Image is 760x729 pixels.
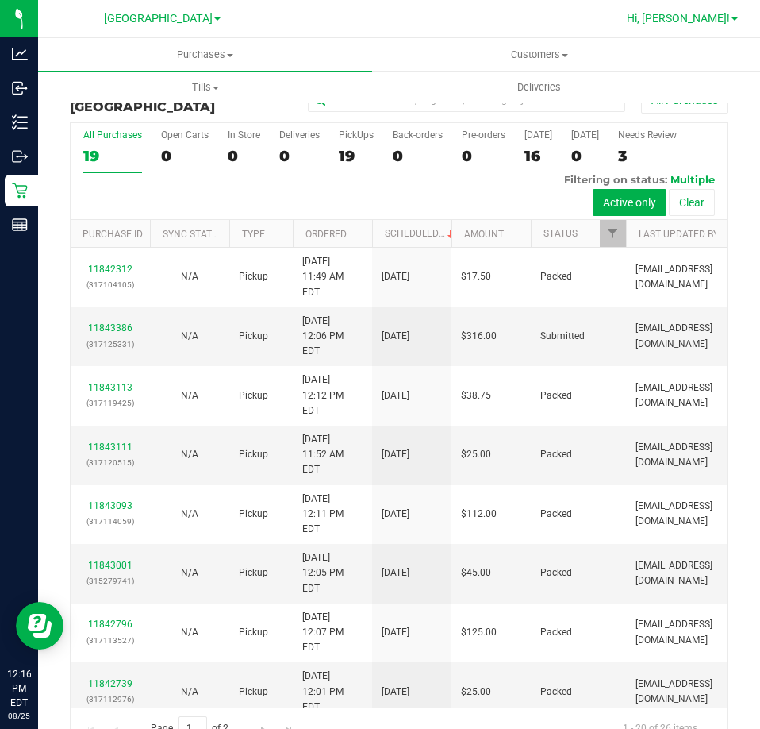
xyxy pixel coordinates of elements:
span: Purchases [38,48,372,62]
span: $38.75 [461,388,491,403]
p: (317104105) [80,277,140,292]
a: 11842796 [88,619,132,630]
span: Pickup [239,565,268,580]
div: 16 [524,147,552,165]
a: 11843111 [88,442,132,453]
span: [DATE] 12:06 PM EDT [302,314,363,360]
span: Not Applicable [181,390,198,401]
span: [DATE] 12:12 PM EDT [302,372,363,418]
span: Not Applicable [181,330,198,341]
h3: Purchase Summary: [70,86,290,114]
span: Not Applicable [181,508,198,519]
a: Last Updated By [639,229,719,240]
span: Hi, [PERSON_NAME]! [627,12,730,25]
span: Packed [540,388,572,403]
div: PickUps [339,129,374,141]
button: N/A [181,565,198,580]
div: 0 [393,147,443,165]
p: (317112976) [80,692,140,707]
p: (317119425) [80,395,140,411]
button: N/A [181,625,198,640]
a: Status [543,228,578,239]
button: N/A [181,685,198,700]
a: 11842739 [88,678,132,689]
span: [DATE] [382,388,409,403]
span: [GEOGRAPHIC_DATA] [104,12,213,25]
span: $45.00 [461,565,491,580]
p: 12:16 PM EDT [7,667,31,710]
div: All Purchases [83,129,142,141]
span: [DATE] [382,625,409,640]
span: Pickup [239,329,268,344]
span: Pickup [239,447,268,462]
span: Not Applicable [181,686,198,697]
div: 19 [83,147,142,165]
span: $316.00 [461,329,497,344]
div: Open Carts [161,129,209,141]
inline-svg: Inventory [12,114,28,130]
div: [DATE] [524,129,552,141]
a: 11843386 [88,322,132,334]
a: 11843001 [88,560,132,571]
div: 0 [571,147,599,165]
span: Pickup [239,685,268,700]
span: [DATE] 11:49 AM EDT [302,254,363,300]
div: [DATE] [571,129,599,141]
inline-svg: Inbound [12,80,28,96]
a: Tills [38,71,372,104]
a: 11843113 [88,382,132,393]
a: Deliveries [372,71,706,104]
span: $17.50 [461,269,491,284]
span: Deliveries [496,80,582,94]
span: [DATE] 11:52 AM EDT [302,432,363,478]
button: Clear [669,189,715,216]
a: Customers [372,38,706,71]
a: 11842312 [88,264,132,275]
inline-svg: Reports [12,217,28,233]
a: Amount [464,229,504,240]
span: Tills [39,80,371,94]
div: 3 [618,147,677,165]
p: (317125331) [80,337,140,352]
span: Filtering on status: [564,173,667,186]
div: 19 [339,147,374,165]
span: $25.00 [461,685,491,700]
span: Packed [540,507,572,522]
span: [DATE] 12:05 PM EDT [302,550,363,596]
a: Purchase ID [83,229,143,240]
div: Needs Review [618,129,677,141]
span: [DATE] 12:07 PM EDT [302,610,363,656]
a: Ordered [305,229,347,240]
button: N/A [181,447,198,462]
a: 11843093 [88,500,132,511]
button: N/A [181,269,198,284]
span: Packed [540,685,572,700]
p: 08/25 [7,710,31,722]
iframe: Resource center [16,602,63,650]
span: [DATE] [382,565,409,580]
div: 0 [279,147,320,165]
span: [DATE] 12:11 PM EDT [302,492,363,538]
span: [DATE] 12:01 PM EDT [302,669,363,715]
span: Not Applicable [181,627,198,638]
p: (315279741) [80,573,140,588]
p: (317113527) [80,633,140,648]
span: Submitted [540,329,585,344]
span: Packed [540,625,572,640]
a: Purchases [38,38,372,71]
span: [DATE] [382,685,409,700]
button: N/A [181,388,198,403]
div: 0 [161,147,209,165]
span: $112.00 [461,507,497,522]
span: [DATE] [382,329,409,344]
span: [DATE] [382,507,409,522]
a: Type [242,229,265,240]
p: (317120515) [80,455,140,470]
span: $125.00 [461,625,497,640]
span: Packed [540,565,572,580]
inline-svg: Analytics [12,46,28,62]
span: [DATE] [382,269,409,284]
span: $25.00 [461,447,491,462]
a: Scheduled [385,228,457,239]
span: Not Applicable [181,449,198,460]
